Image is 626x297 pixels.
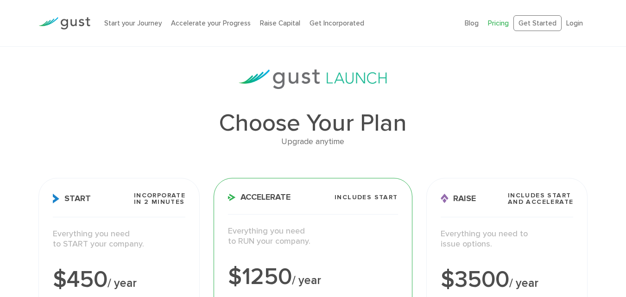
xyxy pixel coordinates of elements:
[104,19,162,27] a: Start your Journey
[465,19,479,27] a: Blog
[134,192,185,205] span: Incorporate in 2 Minutes
[566,19,583,27] a: Login
[260,19,300,27] a: Raise Capital
[107,276,137,290] span: / year
[228,265,398,289] div: $1250
[513,15,562,32] a: Get Started
[441,229,574,250] p: Everything you need to issue options.
[53,194,91,203] span: Start
[171,19,251,27] a: Accelerate your Progress
[292,273,321,287] span: / year
[441,268,574,291] div: $3500
[310,19,364,27] a: Get Incorporated
[508,192,574,205] span: Includes START and ACCELERATE
[488,19,509,27] a: Pricing
[239,70,387,89] img: gust-launch-logos.svg
[53,229,186,250] p: Everything you need to START your company.
[53,194,60,203] img: Start Icon X2
[335,194,398,201] span: Includes START
[228,193,291,202] span: Accelerate
[38,17,90,30] img: Gust Logo
[38,135,588,149] div: Upgrade anytime
[228,194,236,201] img: Accelerate Icon
[53,268,186,291] div: $450
[441,194,476,203] span: Raise
[441,194,449,203] img: Raise Icon
[509,276,538,290] span: / year
[228,226,398,247] p: Everything you need to RUN your company.
[38,111,588,135] h1: Choose Your Plan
